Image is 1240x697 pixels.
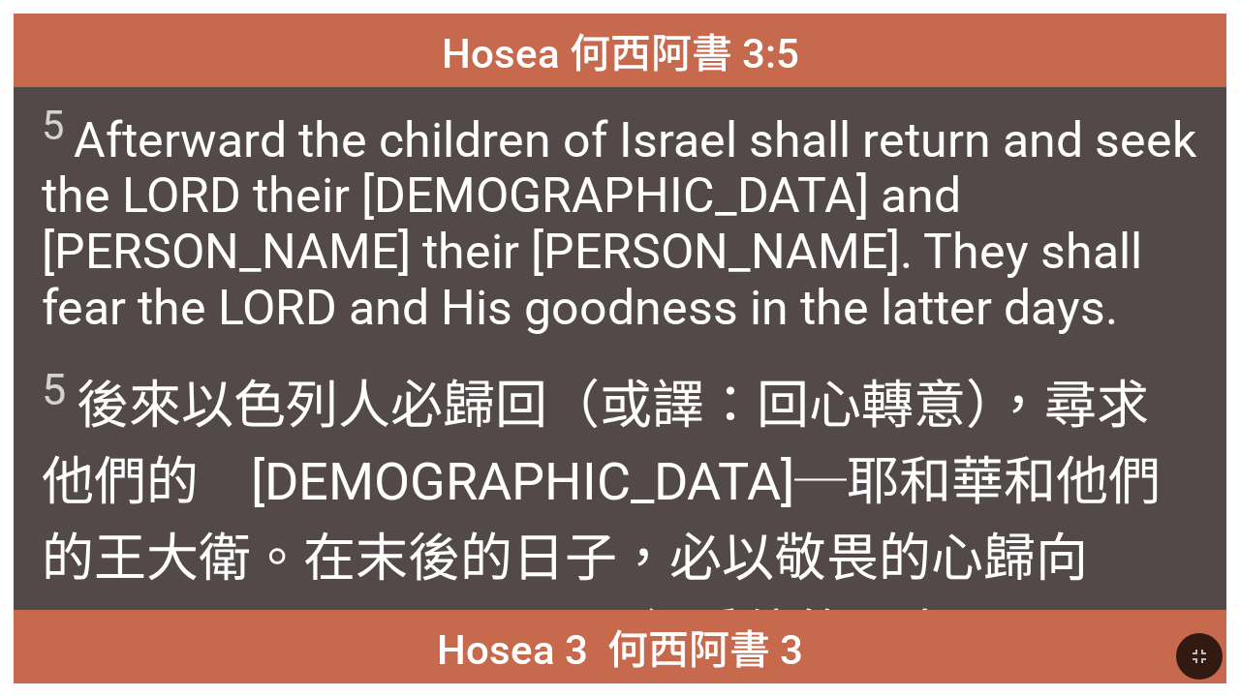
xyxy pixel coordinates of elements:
wh3068: 和他們的王 [42,451,1161,665]
wh319: 的日子 [42,528,1088,665]
span: Afterward the children of Israel shall return and seek the LORD their [DEMOGRAPHIC_DATA] and [PER... [42,102,1198,337]
wh430: ─耶和華 [42,451,1161,665]
wh2898: 。 [951,604,1004,665]
wh7725: （或譯：回心轉意），尋求 [42,375,1161,665]
wh1732: 。在末後 [42,528,1088,665]
sup: 5 [42,364,66,415]
sup: 5 [42,102,64,149]
wh1245: 他們的 [DEMOGRAPHIC_DATA] [42,451,1161,665]
span: Hosea 何西阿書 3:5 [442,20,799,79]
span: 後來 [42,362,1198,668]
wh3478: 人 [42,375,1161,665]
wh4428: 大衛 [42,528,1088,665]
wh3068: ，領受他的恩惠 [585,604,1004,665]
wh1121: 必歸回 [42,375,1161,665]
wh310: 以色列 [42,375,1161,665]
